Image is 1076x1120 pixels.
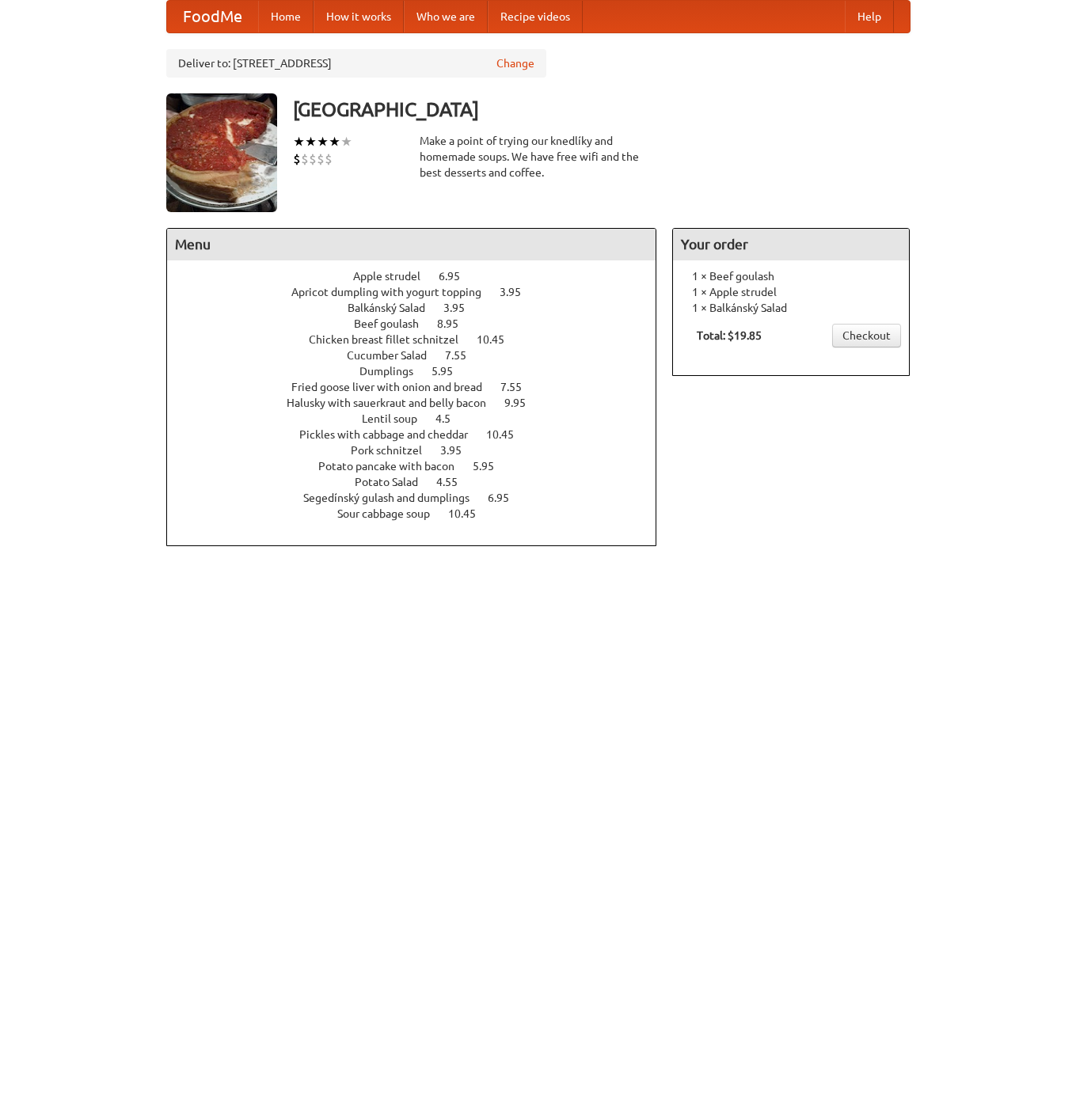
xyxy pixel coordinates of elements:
[347,349,443,362] span: Cucumber Salad
[291,286,497,298] span: Apricot dumpling with yogurt topping
[504,397,542,409] span: 9.95
[299,428,543,441] a: Pickles with cabbage and cheddar 10.45
[681,268,901,284] li: 1 × Beef goulash
[473,460,510,473] span: 5.95
[404,1,488,32] a: Who we are
[309,150,317,168] li: $
[362,412,480,425] a: Lentil soup 4.5
[303,492,538,504] a: Segedínský gulash and dumplings 6.95
[305,133,317,150] li: ★
[166,49,546,78] div: Deliver to: [STREET_ADDRESS]
[445,349,482,362] span: 7.55
[318,460,523,473] a: Potato pancake with bacon 5.95
[337,507,505,520] a: Sour cabbage soup 10.45
[299,428,484,441] span: Pickles with cabbage and cheddar
[477,333,520,346] span: 10.45
[500,381,538,393] span: 7.55
[355,476,434,488] span: Potato Salad
[486,428,530,441] span: 10.45
[348,302,494,314] a: Balkánský Salad 3.95
[166,93,277,212] img: angular.jpg
[359,365,482,378] a: Dumplings 5.95
[362,412,433,425] span: Lentil soup
[697,329,762,342] b: Total: $19.85
[443,302,481,314] span: 3.95
[432,365,469,378] span: 5.95
[420,133,657,180] div: Make a point of trying our knedlíky and homemade soups. We have free wifi and the best desserts a...
[353,270,489,283] a: Apple strudel 6.95
[293,133,305,150] li: ★
[325,150,333,168] li: $
[437,317,474,330] span: 8.95
[832,324,901,347] a: Checkout
[845,1,894,32] a: Help
[317,133,329,150] li: ★
[348,302,441,314] span: Balkánský Salad
[440,444,477,457] span: 3.95
[337,507,446,520] span: Sour cabbage soup
[258,1,314,32] a: Home
[303,492,485,504] span: Segedínský gulash and dumplings
[293,150,301,168] li: $
[488,1,583,32] a: Recipe videos
[287,397,502,409] span: Halusky with sauerkraut and belly bacon
[488,492,525,504] span: 6.95
[354,317,488,330] a: Beef goulash 8.95
[681,284,901,300] li: 1 × Apple strudel
[317,150,325,168] li: $
[448,507,492,520] span: 10.45
[314,1,404,32] a: How it works
[347,349,496,362] a: Cucumber Salad 7.55
[439,270,476,283] span: 6.95
[681,300,901,316] li: 1 × Balkánský Salad
[340,133,352,150] li: ★
[673,229,909,260] h4: Your order
[353,270,436,283] span: Apple strudel
[291,286,550,298] a: Apricot dumpling with yogurt topping 3.95
[354,317,435,330] span: Beef goulash
[500,286,537,298] span: 3.95
[291,381,551,393] a: Fried goose liver with onion and bread 7.55
[309,333,534,346] a: Chicken breast fillet schnitzel 10.45
[167,1,258,32] a: FoodMe
[436,476,473,488] span: 4.55
[435,412,466,425] span: 4.5
[351,444,491,457] a: Pork schnitzel 3.95
[293,93,911,125] h3: [GEOGRAPHIC_DATA]
[301,150,309,168] li: $
[351,444,438,457] span: Pork schnitzel
[167,229,656,260] h4: Menu
[355,476,487,488] a: Potato Salad 4.55
[318,460,470,473] span: Potato pancake with bacon
[287,397,555,409] a: Halusky with sauerkraut and belly bacon 9.95
[291,381,498,393] span: Fried goose liver with onion and bread
[496,55,534,71] a: Change
[359,365,429,378] span: Dumplings
[329,133,340,150] li: ★
[309,333,474,346] span: Chicken breast fillet schnitzel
